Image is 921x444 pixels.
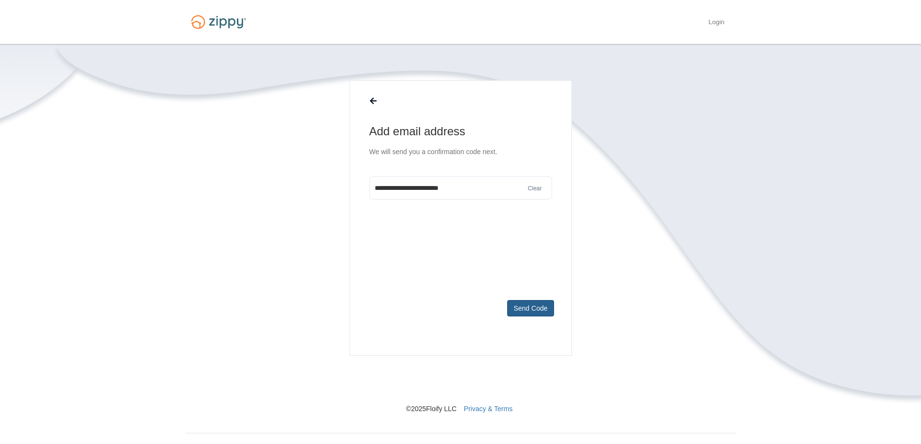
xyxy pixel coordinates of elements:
[464,405,512,413] a: Privacy & Terms
[369,147,552,157] p: We will send you a confirmation code next.
[525,184,545,193] button: Clear
[185,356,736,414] nav: © 2025 Floify LLC
[507,300,554,316] button: Send Code
[369,124,552,139] h1: Add email address
[708,18,724,28] a: Login
[185,11,252,33] img: Logo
